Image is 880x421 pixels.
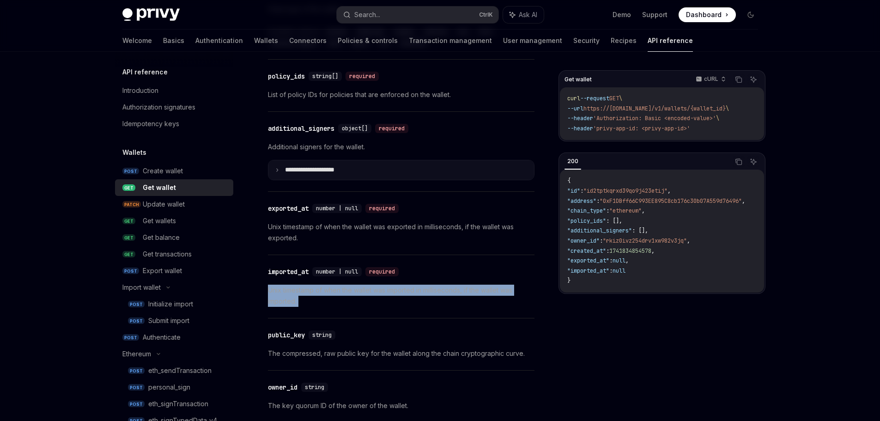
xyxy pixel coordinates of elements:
[613,267,625,275] span: null
[606,247,609,255] span: :
[115,196,233,213] a: PATCHUpdate wallet
[268,221,534,244] p: Unix timestamp of when the wallet was exported in milliseconds, if the wallet was exported.
[600,197,742,205] span: "0xF1DBff66C993EE895C8cb176c30b07A559d76496"
[606,217,622,225] span: : [],
[115,163,233,179] a: POSTCreate wallet
[143,165,183,177] div: Create wallet
[128,401,145,408] span: POST
[143,332,181,343] div: Authenticate
[148,382,190,393] div: personal_sign
[567,197,596,205] span: "address"
[143,232,180,243] div: Get balance
[632,227,648,234] span: : [],
[642,207,645,214] span: ,
[148,365,212,376] div: eth_sendTransaction
[115,179,233,196] a: GETGet wallet
[122,234,135,241] span: GET
[268,204,309,213] div: exported_at
[726,105,729,112] span: \
[747,156,759,168] button: Ask AI
[122,168,139,175] span: POST
[593,115,716,122] span: 'Authorization: Basic <encoded-value>'
[122,251,135,258] span: GET
[148,315,189,326] div: Submit import
[668,187,671,195] span: ,
[342,125,368,132] span: object[]
[268,72,305,81] div: policy_ids
[567,105,583,112] span: --url
[122,268,139,275] span: POST
[128,384,145,391] span: POST
[143,182,176,193] div: Get wallet
[642,10,668,19] a: Support
[519,10,537,19] span: Ask AI
[687,237,690,244] span: ,
[115,99,233,116] a: Authorization signatures
[679,7,736,22] a: Dashboard
[596,197,600,205] span: :
[122,184,135,191] span: GET
[143,215,176,226] div: Get wallets
[613,257,625,264] span: null
[305,384,324,391] span: string
[564,156,581,167] div: 200
[122,85,158,96] div: Introduction
[564,76,592,83] span: Get wallet
[115,262,233,279] a: POSTExport wallet
[122,118,179,129] div: Idempotency keys
[733,156,745,168] button: Copy the contents from the code block
[704,75,718,83] p: cURL
[648,30,693,52] a: API reference
[268,285,534,307] p: Unix timestamp of when the wallet was imported in milliseconds, if the wallet was imported.
[580,187,583,195] span: :
[609,257,613,264] span: :
[122,348,151,360] div: Ethereum
[365,267,399,276] div: required
[567,95,580,102] span: curl
[691,72,730,87] button: cURL
[122,30,152,52] a: Welcome
[254,30,278,52] a: Wallets
[479,11,493,18] span: Ctrl K
[567,267,609,275] span: "imported_at"
[122,102,195,113] div: Authorization signatures
[742,197,745,205] span: ,
[115,312,233,329] a: POSTSubmit import
[606,207,609,214] span: :
[567,247,606,255] span: "created_at"
[567,187,580,195] span: "id"
[122,201,141,208] span: PATCH
[268,400,534,411] p: The key quorum ID of the owner of the wallet.
[143,249,192,260] div: Get transactions
[583,105,726,112] span: https://[DOMAIN_NAME]/v1/wallets/{wallet_id}
[148,299,193,310] div: Initialize import
[747,73,759,85] button: Ask AI
[115,229,233,246] a: GETGet balance
[143,199,185,210] div: Update wallet
[609,95,619,102] span: GET
[686,10,722,19] span: Dashboard
[583,187,668,195] span: "id2tptkqrxd39qo9j423etij"
[316,205,358,212] span: number | null
[609,267,613,275] span: :
[122,8,180,21] img: dark logo
[122,67,168,78] h5: API reference
[365,204,399,213] div: required
[115,246,233,262] a: GETGet transactions
[354,9,380,20] div: Search...
[195,30,243,52] a: Authentication
[163,30,184,52] a: Basics
[567,115,593,122] span: --header
[567,217,606,225] span: "policy_ids"
[567,277,570,284] span: }
[128,301,145,308] span: POST
[268,267,309,276] div: imported_at
[503,30,562,52] a: User management
[651,247,655,255] span: ,
[573,30,600,52] a: Security
[115,396,233,412] a: POSTeth_signTransaction
[503,6,544,23] button: Ask AI
[268,383,297,392] div: owner_id
[115,116,233,132] a: Idempotency keys
[600,237,603,244] span: :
